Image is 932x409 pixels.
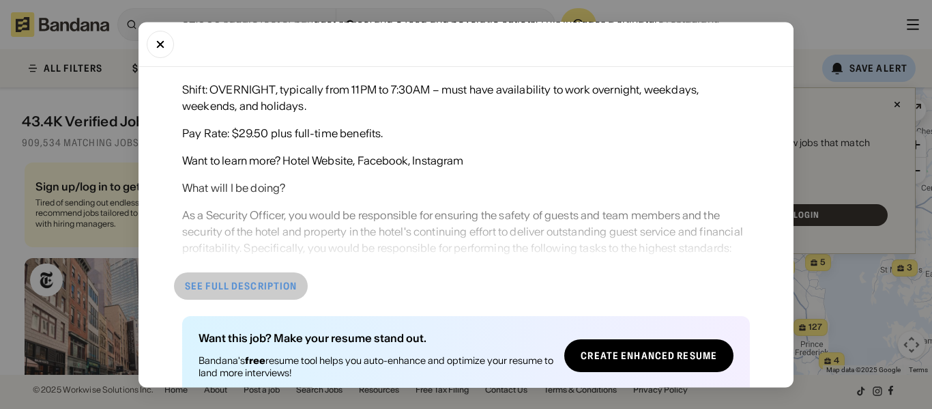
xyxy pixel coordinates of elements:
div: Want this job? Make your resume stand out. [199,333,553,343]
div: See full description [185,281,297,291]
div: Pay Rate: $29.50 plus full-time benefits. [182,125,383,141]
div: Bandana's resume tool helps you auto-enhance and optimize your resume to land more interviews! [199,354,553,379]
div: Want to learn more? Hotel Website, Facebook, Instagram [182,152,464,169]
div: What will I be doing? [182,180,285,196]
div: Create Enhanced Resume [581,351,717,361]
b: free [245,354,265,367]
div: As a Security Officer, you would be responsible for ensuring the safety of guests and team member... [182,207,750,256]
div: Shift: OVERNIGHT, typically from 11PM to 7:30AM – must have availability to work overnight, weekd... [182,81,750,114]
button: Close [147,30,174,57]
